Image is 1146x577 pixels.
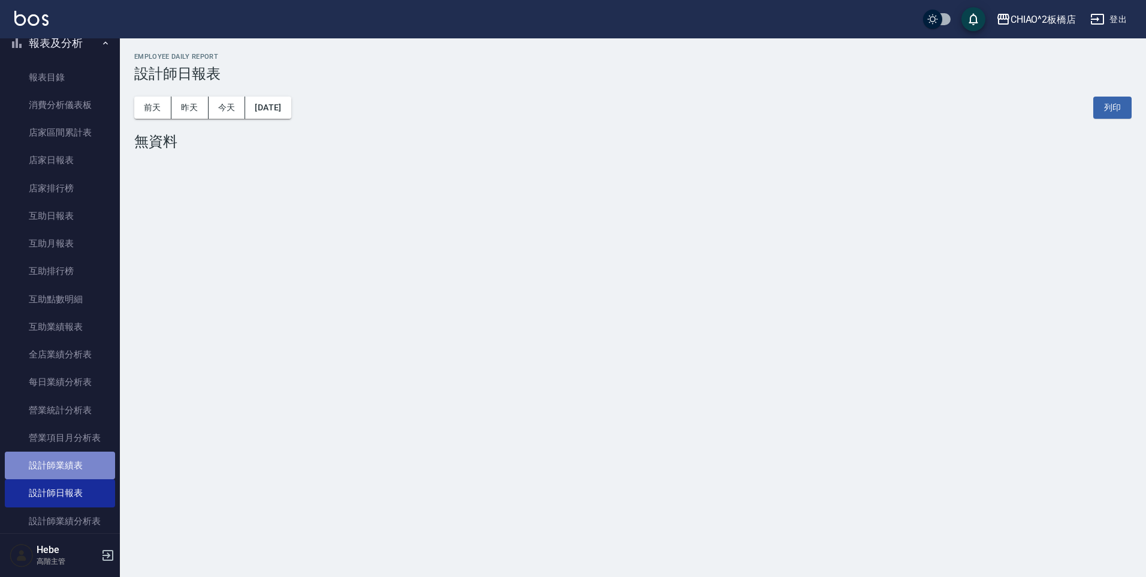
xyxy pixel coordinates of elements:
a: 每日業績分析表 [5,368,115,396]
div: 無資料 [134,133,1132,150]
button: 今天 [209,97,246,119]
a: 報表目錄 [5,64,115,91]
button: save [961,7,985,31]
a: 營業項目月分析表 [5,424,115,452]
a: 設計師日報表 [5,479,115,507]
a: 店家排行榜 [5,175,115,202]
img: Logo [14,11,49,26]
button: 報表及分析 [5,28,115,59]
button: CHIAO^2板橋店 [991,7,1081,32]
a: 互助月報表 [5,230,115,257]
button: [DATE] [245,97,291,119]
div: CHIAO^2板橋店 [1011,12,1076,27]
button: 前天 [134,97,171,119]
a: 互助點數明細 [5,286,115,313]
a: 全店業績分析表 [5,341,115,368]
p: 高階主管 [37,556,98,567]
img: Person [10,543,34,567]
button: 昨天 [171,97,209,119]
button: 登出 [1085,8,1132,31]
a: 消費分析儀表板 [5,91,115,119]
a: 互助日報表 [5,202,115,230]
a: 設計師業績分析表 [5,507,115,535]
a: 店家日報表 [5,146,115,174]
a: 互助業績報表 [5,313,115,341]
h5: Hebe [37,544,98,556]
a: 互助排行榜 [5,257,115,285]
a: 店家區間累計表 [5,119,115,146]
h3: 設計師日報表 [134,65,1132,82]
h2: Employee Daily Report [134,53,1132,61]
a: 營業統計分析表 [5,396,115,424]
a: 設計師業績表 [5,452,115,479]
button: 列印 [1093,97,1132,119]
